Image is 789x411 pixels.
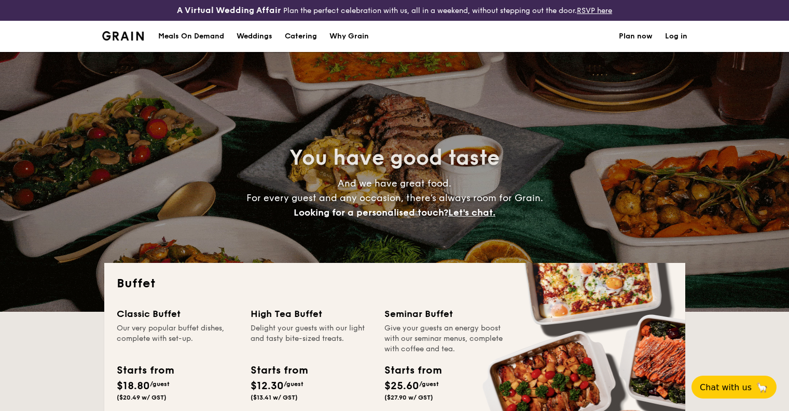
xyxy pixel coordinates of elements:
button: Chat with us🦙 [691,376,777,399]
h2: Buffet [117,275,673,292]
div: Our very popular buffet dishes, complete with set-up. [117,323,238,354]
h1: Catering [285,21,317,52]
div: Plan the perfect celebration with us, all in a weekend, without stepping out the door. [132,4,658,17]
div: Why Grain [329,21,369,52]
a: Why Grain [323,21,375,52]
div: Classic Buffet [117,307,238,321]
div: Weddings [237,21,272,52]
div: Meals On Demand [158,21,224,52]
a: Catering [279,21,323,52]
a: Logotype [102,31,144,41]
span: ($27.90 w/ GST) [384,394,433,401]
div: Starts from [251,363,307,378]
span: Chat with us [700,382,752,392]
span: /guest [284,380,303,388]
div: Seminar Buffet [384,307,506,321]
span: ($13.41 w/ GST) [251,394,298,401]
span: /guest [150,380,170,388]
h4: A Virtual Wedding Affair [177,4,281,17]
span: $12.30 [251,380,284,392]
a: Meals On Demand [152,21,230,52]
span: $25.60 [384,380,419,392]
div: High Tea Buffet [251,307,372,321]
div: Starts from [117,363,173,378]
div: Starts from [384,363,441,378]
div: Delight your guests with our light and tasty bite-sized treats. [251,323,372,354]
span: $18.80 [117,380,150,392]
span: ($20.49 w/ GST) [117,394,167,401]
span: Let's chat. [448,207,495,218]
img: Grain [102,31,144,41]
a: Plan now [619,21,653,52]
a: RSVP here [577,6,612,15]
div: Give your guests an energy boost with our seminar menus, complete with coffee and tea. [384,323,506,354]
span: /guest [419,380,439,388]
span: 🦙 [756,381,768,393]
a: Log in [665,21,687,52]
a: Weddings [230,21,279,52]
